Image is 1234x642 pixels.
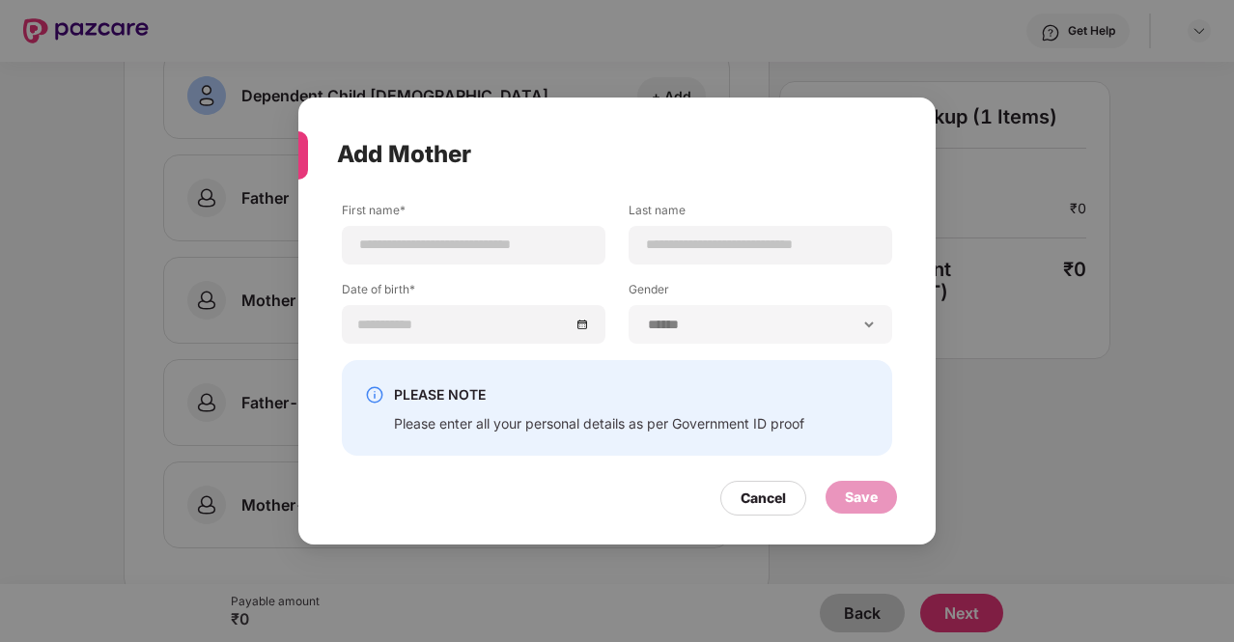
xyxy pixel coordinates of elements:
label: Date of birth* [342,281,605,305]
label: First name* [342,202,605,226]
div: Please enter all your personal details as per Government ID proof [394,414,804,433]
div: Cancel [741,488,786,509]
label: Last name [629,202,892,226]
label: Gender [629,281,892,305]
div: Save [845,487,878,508]
img: svg+xml;base64,PHN2ZyBpZD0iSW5mby0yMHgyMCIgeG1sbnM9Imh0dHA6Ly93d3cudzMub3JnLzIwMDAvc3ZnIiB3aWR0aD... [365,385,384,405]
div: Add Mother [337,117,851,192]
div: PLEASE NOTE [394,383,804,406]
